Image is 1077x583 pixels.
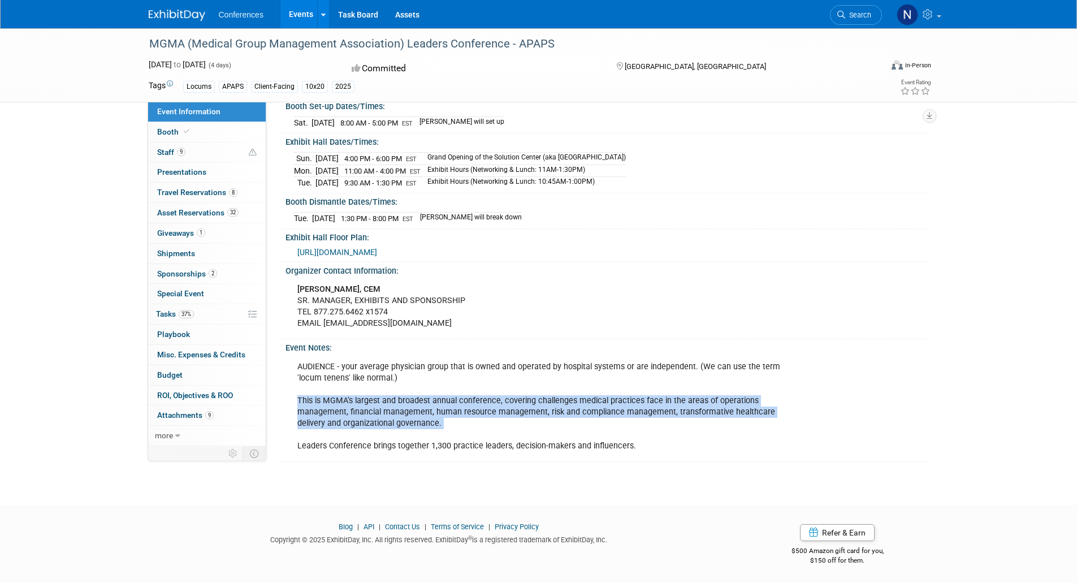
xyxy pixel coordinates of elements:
[149,60,206,69] span: [DATE] [DATE]
[845,11,871,19] span: Search
[157,370,183,379] span: Budget
[431,522,484,531] a: Terms of Service
[625,62,766,71] span: [GEOGRAPHIC_DATA], [GEOGRAPHIC_DATA]
[286,193,929,208] div: Booth Dismantle Dates/Times:
[229,188,237,197] span: 8
[294,213,312,224] td: Tue.
[172,60,183,69] span: to
[148,162,266,182] a: Presentations
[815,59,932,76] div: Event Format
[897,4,918,25] img: Nichole Naoum
[892,61,903,70] img: Format-Inperson.png
[177,148,185,156] span: 9
[286,229,929,243] div: Exhibit Hall Floor Plan:
[468,535,472,541] sup: ®
[148,365,266,385] a: Budget
[155,431,173,440] span: more
[294,165,315,177] td: Mon.
[219,10,263,19] span: Conferences
[312,213,335,224] td: [DATE]
[219,81,247,93] div: APAPS
[286,262,929,277] div: Organizer Contact Information:
[297,248,377,257] a: [URL][DOMAIN_NAME]
[157,350,245,359] span: Misc. Expenses & Credits
[157,208,239,217] span: Asset Reservations
[403,215,413,223] span: EST
[157,391,233,400] span: ROI, Objectives & ROO
[486,522,493,531] span: |
[315,177,339,189] td: [DATE]
[205,411,214,420] span: 9
[157,249,195,258] span: Shipments
[344,179,402,187] span: 9:30 AM - 1:30 PM
[209,269,217,278] span: 2
[800,524,875,541] a: Refer & Earn
[294,117,312,129] td: Sat.
[148,223,266,243] a: Giveaways1
[184,128,189,135] i: Booth reservation complete
[251,81,298,93] div: Client-Facing
[207,62,231,69] span: (4 days)
[243,446,266,461] td: Toggle Event Tabs
[148,304,266,324] a: Tasks37%
[149,80,173,93] td: Tags
[746,556,929,565] div: $150 off for them.
[905,61,931,70] div: In-Person
[157,228,205,237] span: Giveaways
[179,310,194,318] span: 37%
[410,168,421,175] span: EST
[145,34,865,54] div: MGMA (Medical Group Management Association) Leaders Conference - APAPS
[332,81,354,93] div: 2025
[157,330,190,339] span: Playbook
[315,165,339,177] td: [DATE]
[413,117,504,129] td: [PERSON_NAME] will set up
[406,180,417,187] span: EST
[157,148,185,157] span: Staff
[294,153,315,165] td: Sun.
[148,426,266,446] a: more
[344,154,402,163] span: 4:00 PM - 6:00 PM
[385,522,420,531] a: Contact Us
[315,153,339,165] td: [DATE]
[402,120,413,127] span: EST
[376,522,383,531] span: |
[364,522,374,531] a: API
[183,81,215,93] div: Locums
[156,309,194,318] span: Tasks
[157,107,220,116] span: Event Information
[286,133,929,148] div: Exhibit Hall Dates/Times:
[413,213,522,224] td: [PERSON_NAME] will break down
[830,5,882,25] a: Search
[148,183,266,202] a: Travel Reservations8
[289,356,803,458] div: AUDIENCE - your average physician group that is owned and operated by hospital systems or are ind...
[297,284,380,294] b: [PERSON_NAME], CEM
[341,214,399,223] span: 1:30 PM - 8:00 PM
[286,339,929,353] div: Event Notes:
[249,148,257,158] span: Potential Scheduling Conflict -- at least one attendee is tagged in another overlapping event.
[148,264,266,284] a: Sponsorships2
[149,532,730,545] div: Copyright © 2025 ExhibitDay, Inc. All rights reserved. ExhibitDay is a registered trademark of Ex...
[286,98,929,112] div: Booth Set-up Dates/Times:
[312,117,335,129] td: [DATE]
[157,188,237,197] span: Travel Reservations
[340,119,398,127] span: 8:00 AM - 5:00 PM
[148,386,266,405] a: ROI, Objectives & ROO
[148,325,266,344] a: Playbook
[344,167,406,175] span: 11:00 AM - 4:00 PM
[148,244,266,264] a: Shipments
[422,522,429,531] span: |
[294,177,315,189] td: Tue.
[406,156,417,163] span: EST
[421,165,626,177] td: Exhibit Hours (Networking & Lunch: 11AM-1:30PM)
[148,203,266,223] a: Asset Reservations32
[148,142,266,162] a: Staff9
[149,10,205,21] img: ExhibitDay
[348,59,598,79] div: Committed
[354,522,362,531] span: |
[148,345,266,365] a: Misc. Expenses & Credits
[289,278,803,335] div: SR. MANAGER, EXHIBITS AND SPONSORSHIP TEL 877.275.6462 x1574 EMAIL [EMAIL_ADDRESS][DOMAIN_NAME]
[495,522,539,531] a: Privacy Policy
[223,446,243,461] td: Personalize Event Tab Strip
[157,411,214,420] span: Attachments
